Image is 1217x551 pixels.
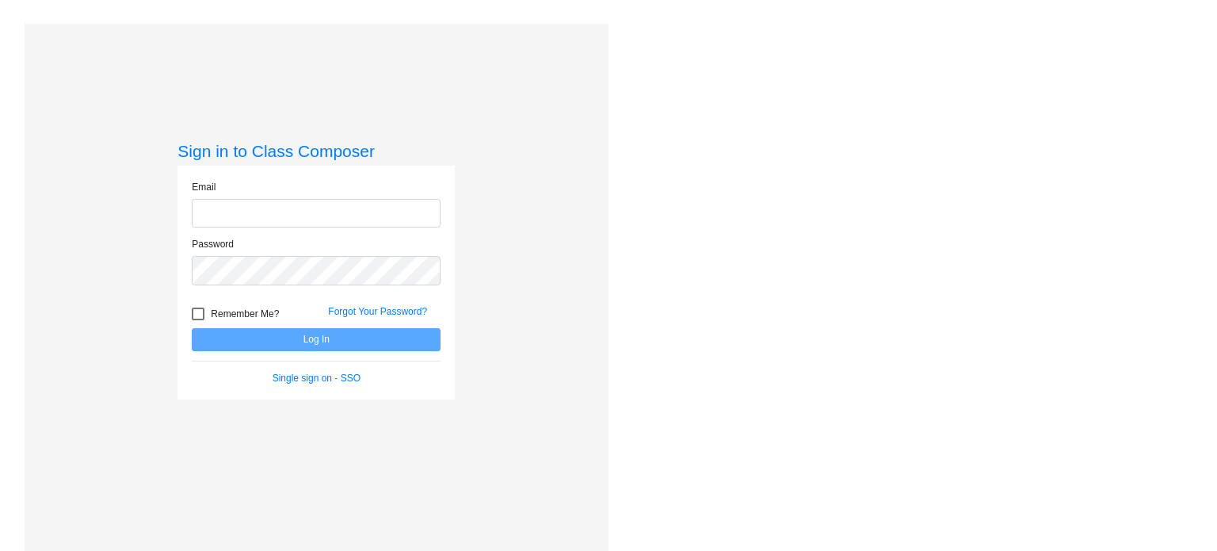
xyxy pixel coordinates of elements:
[192,180,216,194] label: Email
[177,141,455,161] h3: Sign in to Class Composer
[192,237,234,251] label: Password
[328,306,427,317] a: Forgot Your Password?
[192,328,441,351] button: Log In
[273,373,361,384] a: Single sign on - SSO
[211,304,279,323] span: Remember Me?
